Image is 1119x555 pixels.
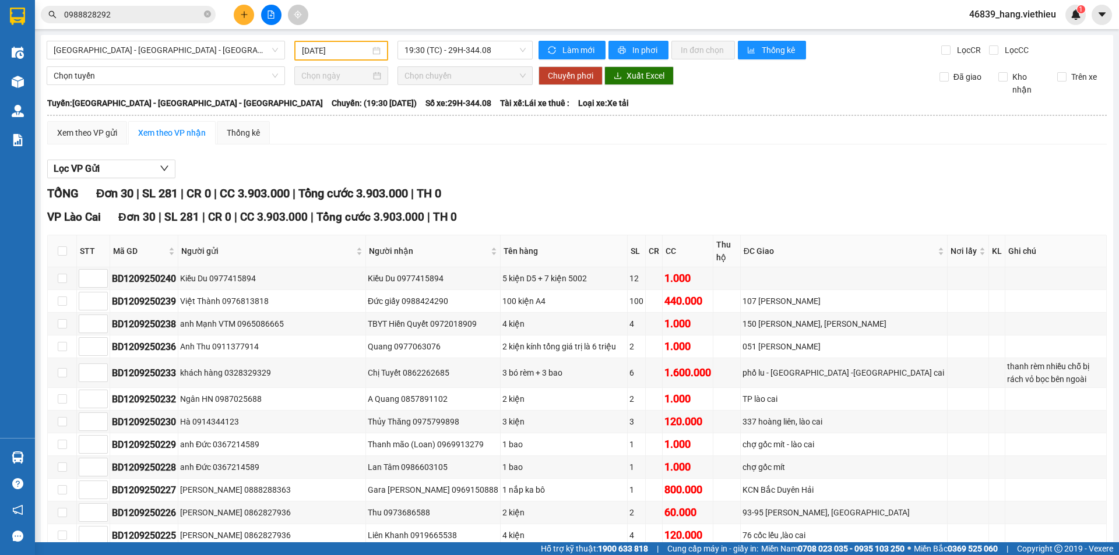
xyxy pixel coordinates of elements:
b: Tuyến: [GEOGRAPHIC_DATA] - [GEOGRAPHIC_DATA] - [GEOGRAPHIC_DATA] [47,98,323,108]
div: BD1209250233 [112,366,176,380]
span: Mã GD [113,245,166,257]
div: BD1209250240 [112,271,176,286]
td: BD1209250238 [110,313,178,335]
span: Chuyến: (19:30 [DATE]) [332,97,417,109]
button: Chuyển phơi [539,66,603,85]
td: BD1209250229 [110,433,178,456]
span: copyright [1054,545,1062,553]
span: | [234,210,237,224]
span: notification [12,504,23,515]
button: file-add [261,5,281,25]
input: 12/09/2025 [302,44,370,57]
span: down [160,164,169,173]
span: Người gửi [181,245,354,257]
div: Xem theo VP gửi [57,126,117,139]
span: file-add [267,10,275,19]
div: chợ gốc mít [743,461,946,473]
span: 46839_hang.viethieu [960,7,1065,22]
span: Xuất Excel [627,69,664,82]
span: Tổng cước 3.903.000 [298,186,408,200]
div: Lan Tâm 0986603105 [368,461,498,473]
td: BD1209250226 [110,501,178,524]
div: Hà 0914344123 [180,415,364,428]
span: CC 3.903.000 [220,186,290,200]
span: Trên xe [1067,70,1102,83]
div: 337 hoàng liên, lào cai [743,415,946,428]
span: | [214,186,217,200]
strong: 0708 023 035 - 0935 103 250 [798,544,905,553]
div: Ngân HN 0987025688 [180,393,364,405]
div: BD1209250232 [112,392,176,406]
div: BD1209250238 [112,317,176,331]
div: TBYT Hiền Quyết 0972018909 [368,317,498,330]
span: VP Lào Cai [47,210,101,224]
button: syncLàm mới [539,41,606,59]
th: CR [646,235,663,267]
div: 1.000 [664,459,711,475]
span: Số xe: 29H-344.08 [425,97,491,109]
span: download [614,72,622,81]
button: bar-chartThống kê [738,41,806,59]
span: Nơi lấy [951,245,977,257]
div: 1.600.000 [664,365,711,381]
span: CC 3.903.000 [240,210,308,224]
div: 120.000 [664,413,711,430]
span: Đơn 30 [96,186,133,200]
div: 6 [629,366,643,379]
img: warehouse-icon [12,451,24,464]
th: Tên hàng [501,235,628,267]
span: Cung cấp máy in - giấy in: [667,542,758,555]
input: Chọn ngày [301,69,371,82]
span: Miền Nam [761,542,905,555]
td: BD1209250230 [110,411,178,433]
span: TỔNG [47,186,79,200]
div: 1.000 [664,436,711,453]
td: BD1209250228 [110,456,178,479]
div: anh Đức 0367214589 [180,461,364,473]
th: Ghi chú [1005,235,1107,267]
div: 2 [629,393,643,405]
sup: 1 [1077,5,1085,13]
div: 5 kiện D5 + 7 kiện 5002 [502,272,625,285]
span: CR 0 [186,186,211,200]
span: ⚪️ [907,546,911,551]
span: Hỗ trợ kỹ thuật: [541,542,648,555]
div: Kiều Du 0977415894 [180,272,364,285]
span: 19:30 (TC) - 29H-344.08 [404,41,526,59]
img: warehouse-icon [12,105,24,117]
div: Kiều Du 0977415894 [368,272,498,285]
div: Xem theo VP nhận [138,126,206,139]
th: CC [663,235,713,267]
div: Thủy Thăng 0975799898 [368,415,498,428]
div: 1 [629,483,643,496]
div: 1.000 [664,391,711,407]
span: Người nhận [369,245,488,257]
div: 4 [629,317,643,330]
div: BD1209250239 [112,294,176,309]
span: plus [240,10,248,19]
input: Tìm tên, số ĐT hoặc mã đơn [64,8,202,21]
span: Kho nhận [1008,70,1048,96]
span: close-circle [204,9,211,20]
span: aim [294,10,302,19]
span: | [159,210,161,224]
div: thanh rèm nhiều chỗ bị rách vỏ bọc bên ngoài [1007,360,1104,386]
span: Tổng cước 3.903.000 [316,210,424,224]
span: | [1007,542,1008,555]
div: Gara [PERSON_NAME] 0969150888 [368,483,498,496]
div: Anh Thu 0911377914 [180,340,364,353]
div: 1 nắp ka bô [502,483,625,496]
div: [PERSON_NAME] 0862827936 [180,529,364,542]
img: solution-icon [12,134,24,146]
span: Đã giao [949,70,986,83]
div: 4 [629,529,643,542]
div: 4 kiện [502,317,625,330]
div: phố lu - [GEOGRAPHIC_DATA] -[GEOGRAPHIC_DATA] cai [743,366,946,379]
span: close-circle [204,10,211,17]
div: BD1209250227 [112,483,176,497]
span: Lọc CC [1000,44,1030,56]
td: BD1209250240 [110,267,178,290]
div: 2 kiện kính tổng giá trị là 6 triệu [502,340,625,353]
div: anh Mạnh VTM 0965086665 [180,317,364,330]
div: Việt Thành 0976813818 [180,295,364,307]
